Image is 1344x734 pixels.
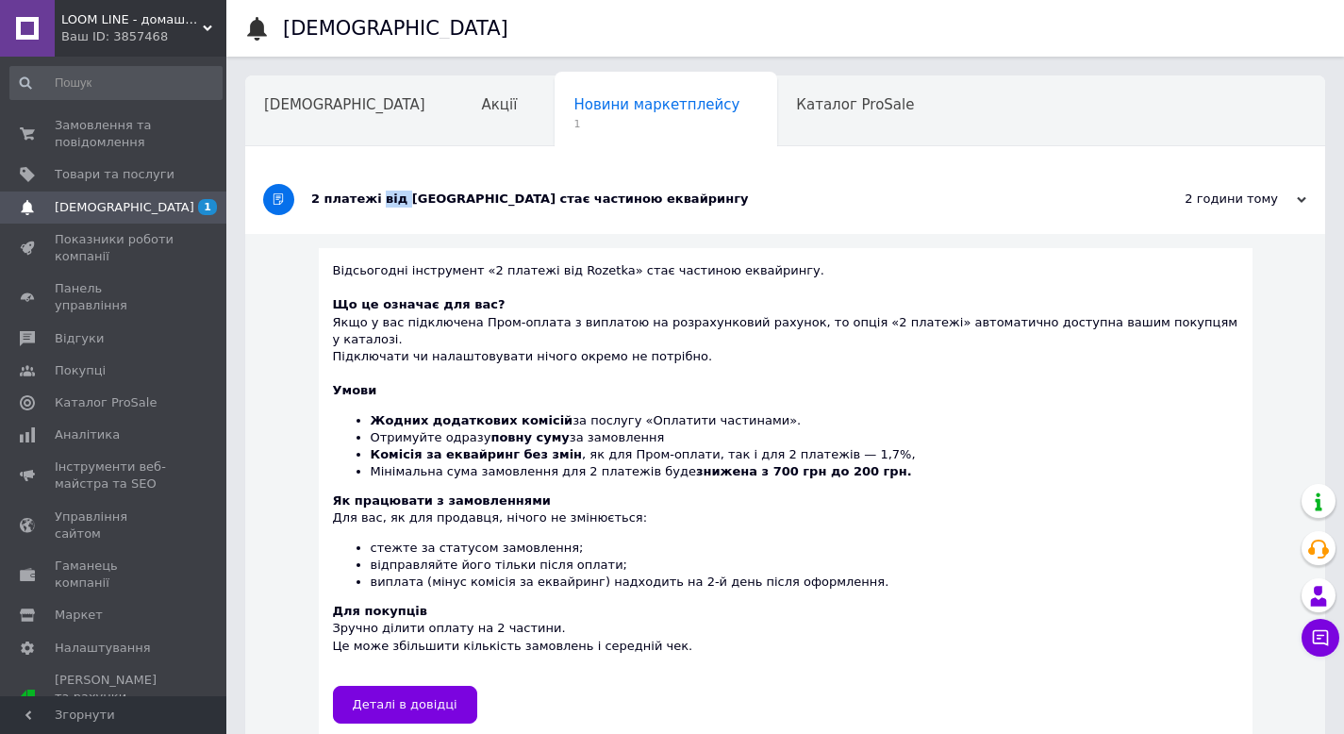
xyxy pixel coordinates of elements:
[333,686,477,724] a: Деталі в довідці
[371,557,1238,574] li: відправляйте його тільки після оплати;
[371,447,583,461] b: Комісія за еквайринг без змін
[333,492,1238,591] div: Для вас, як для продавця, нічого не змінюється:
[55,362,106,379] span: Покупці
[283,17,508,40] h1: [DEMOGRAPHIC_DATA]
[333,383,377,397] b: Умови
[490,430,569,444] b: повну суму
[796,96,914,113] span: Каталог ProSale
[371,429,1238,446] li: Отримуйте одразу за замовлення
[55,459,174,492] span: Інструменти веб-майстра та SEO
[55,117,174,151] span: Замовлення та повідомлення
[1118,191,1306,208] div: 2 години тому
[333,603,1238,672] div: Зручно ділити оплату на 2 частини. Це може збільшити кількість замовлень і середній чек.
[573,96,739,113] span: Новини маркетплейсу
[311,191,1118,208] div: 2 платежі від [GEOGRAPHIC_DATA] стає частиною еквайрингу
[371,574,1238,591] li: виплата (мінус комісія за еквайринг) надходить на 2-й день після оформлення.
[333,296,1238,365] div: Якщо у вас підключена Пром-оплата з виплатою на розрахунковий рахунок, то опція «2 платежі» автом...
[55,640,151,657] span: Налаштування
[198,199,217,215] span: 1
[55,558,174,592] span: Гаманець компанії
[333,604,427,618] b: Для покупців
[55,426,120,443] span: Аналітика
[9,66,223,100] input: Пошук
[55,330,104,347] span: Відгуки
[353,697,457,711] span: Деталі в довідці
[371,446,1238,463] li: , як для Пром-оплати, так і для 2 платежів — 1,7%,
[61,28,226,45] div: Ваш ID: 3857468
[55,280,174,314] span: Панель управління
[1302,619,1339,657] button: Чат з покупцем
[55,607,103,624] span: Маркет
[55,672,174,724] span: [PERSON_NAME] та рахунки
[696,464,912,478] b: знижена з 700 грн до 200 грн.
[264,96,425,113] span: [DEMOGRAPHIC_DATA]
[333,297,506,311] b: Що це означає для вас?
[371,413,573,427] b: Жодних додаткових комісій
[371,412,1238,429] li: за послугу «Оплатити частинами».
[573,117,739,131] span: 1
[55,231,174,265] span: Показники роботи компанії
[55,509,174,542] span: Управління сайтом
[333,493,551,508] b: Як працювати з замовленнями
[61,11,203,28] span: LOOM LINE - домашній одяг для всієї сім'ї
[333,262,1238,296] div: Відсьогодні інструмент «2 платежі від Rozetka» стає частиною еквайрингу.
[55,199,194,216] span: [DEMOGRAPHIC_DATA]
[482,96,518,113] span: Акції
[55,166,174,183] span: Товари та послуги
[55,394,157,411] span: Каталог ProSale
[371,540,1238,557] li: стежте за статусом замовлення;
[371,463,1238,480] li: Мінімальна сума замовлення для 2 платежів буде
